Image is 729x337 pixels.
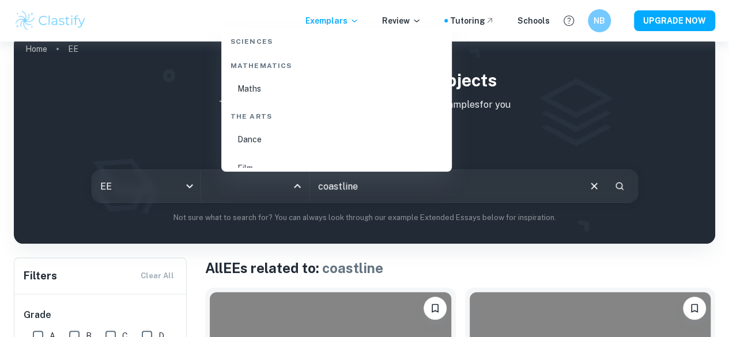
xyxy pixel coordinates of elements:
[424,297,447,320] button: Bookmark
[68,43,78,55] p: EE
[322,260,383,276] span: coastline
[226,27,447,51] div: Sciences
[205,258,715,278] h1: All EEs related to:
[518,14,550,27] a: Schools
[588,9,611,32] button: NB
[610,176,629,196] button: Search
[23,98,706,112] p: Type a search phrase to find the most relevant EE examples for you
[92,170,201,202] div: EE
[24,268,57,284] h6: Filters
[226,155,447,181] li: Film
[226,75,447,102] li: Maths
[683,297,706,320] button: Bookmark
[593,14,606,27] h6: NB
[24,308,178,322] h6: Grade
[450,14,494,27] a: Tutoring
[583,175,605,197] button: Clear
[23,212,706,224] p: Not sure what to search for? You can always look through our example Extended Essays below for in...
[14,9,87,32] img: Clastify logo
[226,51,447,75] div: Mathematics
[559,11,579,31] button: Help and Feedback
[305,14,359,27] p: Exemplars
[310,170,579,202] input: E.g. player arrangements, enthalpy of combustion, analysis of a big city...
[226,102,447,126] div: The Arts
[226,126,447,153] li: Dance
[25,41,47,57] a: Home
[289,178,305,194] button: Close
[23,67,706,93] h1: IB EE examples for all subjects
[382,14,421,27] p: Review
[634,10,715,31] button: UPGRADE NOW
